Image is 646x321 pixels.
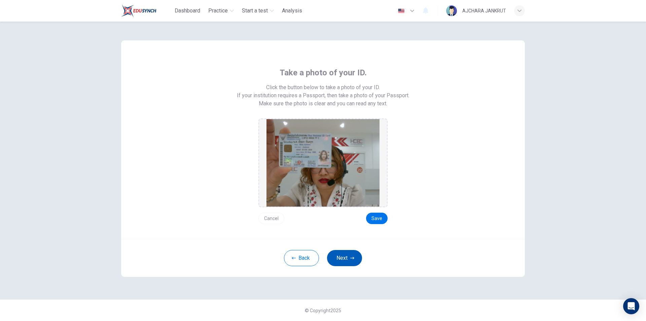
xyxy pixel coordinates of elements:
span: Practice [208,7,228,15]
button: Dashboard [172,5,203,17]
img: Profile picture [446,5,457,16]
span: © Copyright 2025 [305,308,341,313]
span: Make sure the photo is clear and you can read any text. [259,100,387,108]
div: Open Intercom Messenger [623,298,639,314]
img: Train Test logo [121,4,156,17]
button: Practice [206,5,237,17]
span: Click the button below to take a photo of your ID. If your institution requires a Passport, then ... [237,83,409,100]
button: Next [327,250,362,266]
button: Back [284,250,319,266]
span: Analysis [282,7,302,15]
a: Train Test logo [121,4,172,17]
span: Start a test [242,7,268,15]
span: Dashboard [175,7,200,15]
button: Analysis [279,5,305,17]
div: AJCHARA JANKRUT [462,7,506,15]
button: Save [366,213,388,224]
button: Start a test [239,5,277,17]
button: Cancel [258,213,284,224]
span: Take a photo of your ID. [280,67,367,78]
img: en [397,8,405,13]
img: preview screemshot [266,119,380,207]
